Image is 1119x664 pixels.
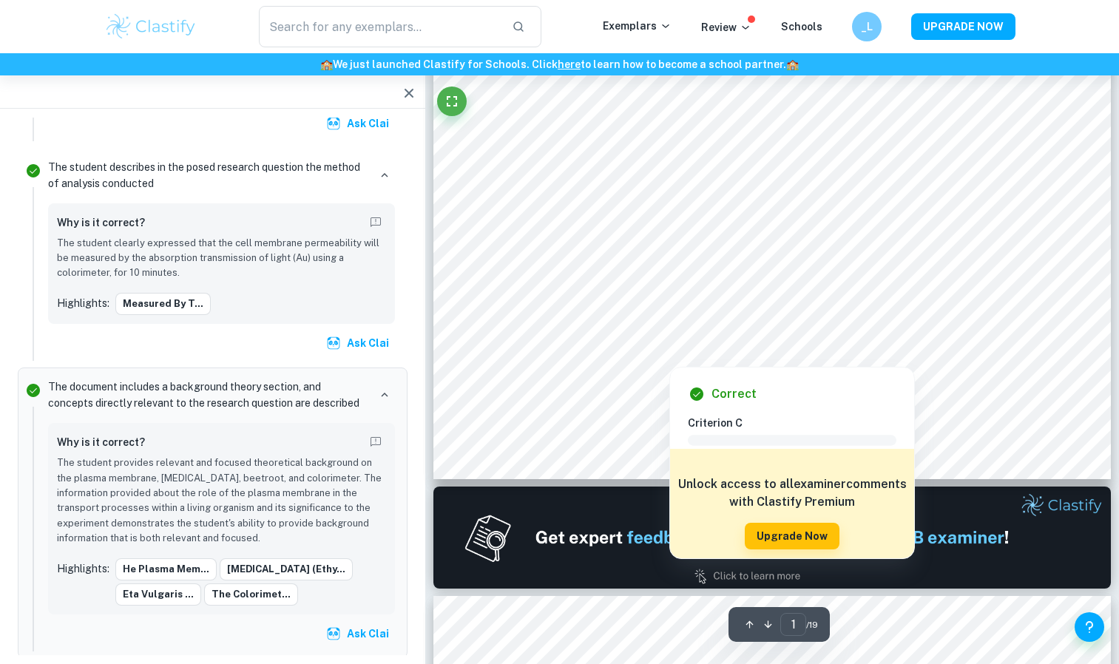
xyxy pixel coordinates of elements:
[48,379,368,411] p: The document includes a background theory section, and concepts directly relevant to the research...
[433,487,1112,589] img: Ad
[786,58,799,70] span: 🏫
[701,19,751,35] p: Review
[745,523,839,549] button: Upgrade Now
[57,560,109,577] p: Highlights:
[104,12,198,41] img: Clastify logo
[57,236,386,281] p: The student clearly expressed that the cell membrane permeability will be measured by the absorpt...
[220,558,353,580] button: [MEDICAL_DATA] (ethy...
[1075,612,1104,642] button: Help and Feedback
[115,558,217,580] button: he plasma mem...
[24,162,42,180] svg: Correct
[852,12,882,41] button: _L
[711,385,757,403] h6: Correct
[688,415,908,431] h6: Criterion C
[365,432,386,453] button: Report mistake/confusion
[259,6,501,47] input: Search for any exemplars...
[323,330,395,356] button: Ask Clai
[48,159,368,192] p: The student describes in the posed research question the method of analysis conducted
[326,336,341,350] img: clai.svg
[558,58,581,70] a: here
[323,110,395,137] button: Ask Clai
[3,56,1116,72] h6: We just launched Clastify for Schools. Click to learn how to become a school partner.
[437,87,467,116] button: Fullscreen
[326,116,341,131] img: clai.svg
[57,295,109,311] p: Highlights:
[323,620,395,647] button: Ask Clai
[115,293,211,315] button: measured by t...
[57,455,386,546] p: The student provides relevant and focused theoretical background on the plasma membrane, [MEDICAL...
[115,583,201,606] button: eta vulgaris ...
[326,626,341,641] img: clai.svg
[806,618,818,631] span: / 19
[858,18,875,35] h6: _L
[204,583,298,606] button: The colorimet...
[677,475,907,511] h6: Unlock access to all examiner comments with Clastify Premium
[781,21,822,33] a: Schools
[603,18,672,34] p: Exemplars
[57,434,145,450] h6: Why is it correct?
[57,214,145,231] h6: Why is it correct?
[911,13,1015,40] button: UPGRADE NOW
[320,58,333,70] span: 🏫
[24,382,42,399] svg: Correct
[365,212,386,233] button: Report mistake/confusion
